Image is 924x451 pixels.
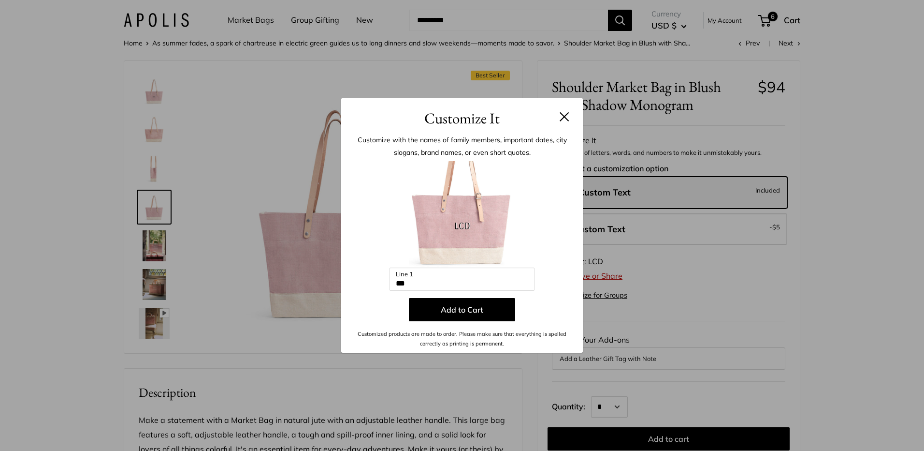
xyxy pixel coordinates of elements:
iframe: Sign Up via Text for Offers [8,414,103,443]
img: customizer-prod [409,161,515,268]
button: Add to Cart [409,298,515,321]
p: Customized products are made to order. Please make sure that everything is spelled correctly as p... [356,329,568,349]
h3: Customize It [356,107,568,130]
p: Customize with the names of family members, important dates, city slogans, brand names, or even s... [356,134,568,159]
